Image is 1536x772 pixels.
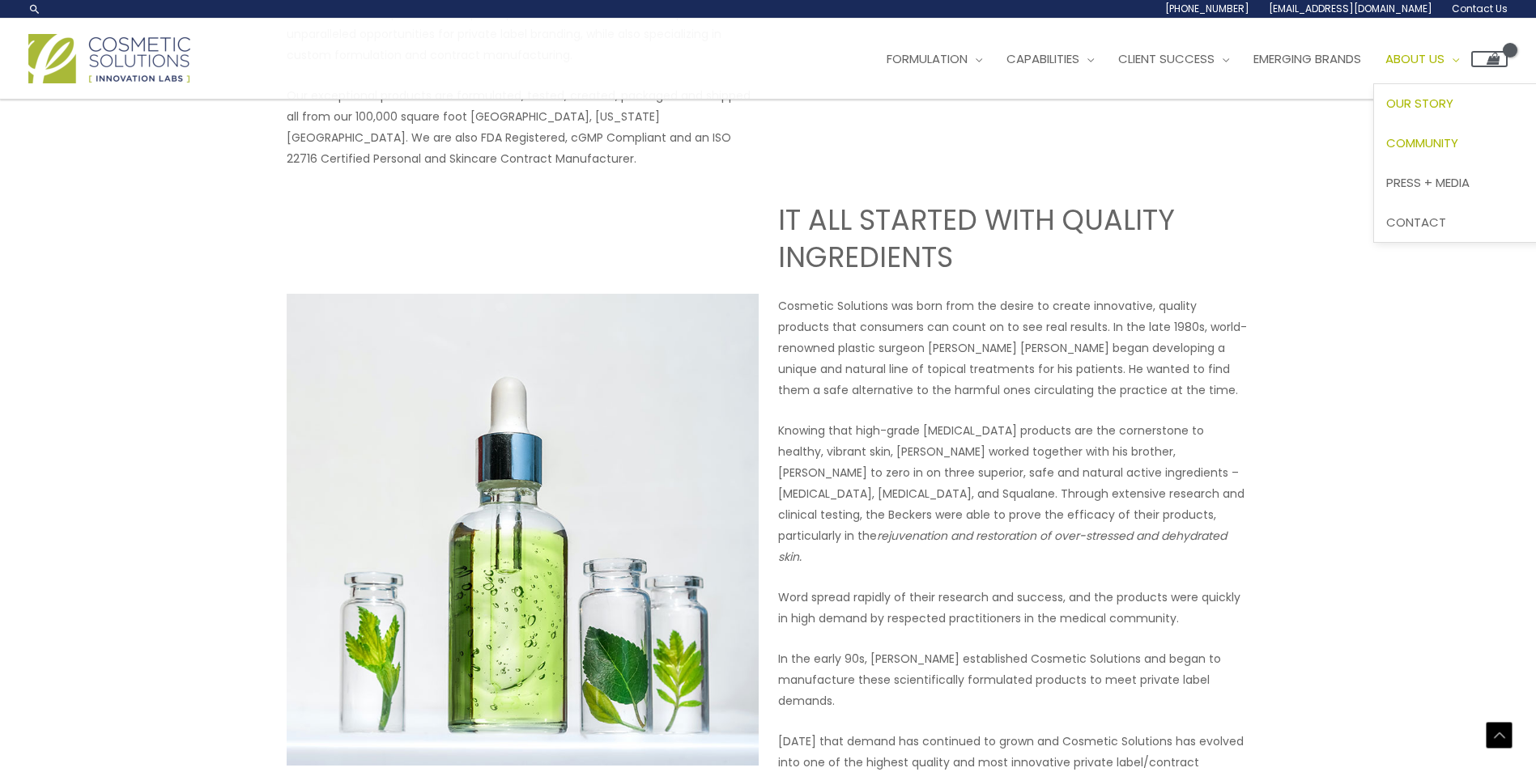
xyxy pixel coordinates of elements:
[28,2,41,15] a: Search icon link
[1006,50,1079,67] span: Capabilities
[1386,95,1453,112] span: Our Story
[1165,2,1249,15] span: [PHONE_NUMBER]
[287,294,759,766] img: Our Story image featuring squalane in a private label skincare boston round dropper bottle
[778,648,1250,711] p: In the early 90s, [PERSON_NAME] established Cosmetic Solutions and began to manufacture these sci...
[1253,50,1361,67] span: Emerging Brands
[1386,174,1470,191] span: Press + Media
[1241,35,1373,83] a: Emerging Brands
[1385,50,1445,67] span: About Us
[1386,134,1458,151] span: Community
[778,587,1250,629] p: Word spread rapidly of their research and success, and the products were quickly in high demand b...
[1106,35,1241,83] a: Client Success
[778,201,1250,275] h2: IT ALL STARTED WITH QUALITY INGREDIENTS
[1471,51,1508,67] a: View Shopping Cart, empty
[1269,2,1432,15] span: [EMAIL_ADDRESS][DOMAIN_NAME]
[887,50,968,67] span: Formulation
[778,420,1250,567] p: Knowing that high-grade [MEDICAL_DATA] products are the cornerstone to healthy, vibrant skin, [PE...
[1373,35,1471,83] a: About Us
[994,35,1106,83] a: Capabilities
[862,35,1508,83] nav: Site Navigation
[874,35,994,83] a: Formulation
[287,85,759,169] p: Our exceptional products are formulated, tested, created, packaged and shipped all from our 100,0...
[28,34,190,83] img: Cosmetic Solutions Logo
[1452,2,1508,15] span: Contact Us
[778,528,1227,565] em: rejuvenation and restoration of over-stressed and dehydrated skin.
[1118,50,1215,67] span: Client Success
[1386,214,1446,231] span: Contact
[778,295,1250,401] p: Cosmetic Solutions was born from the desire to create innovative, quality products that consumers...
